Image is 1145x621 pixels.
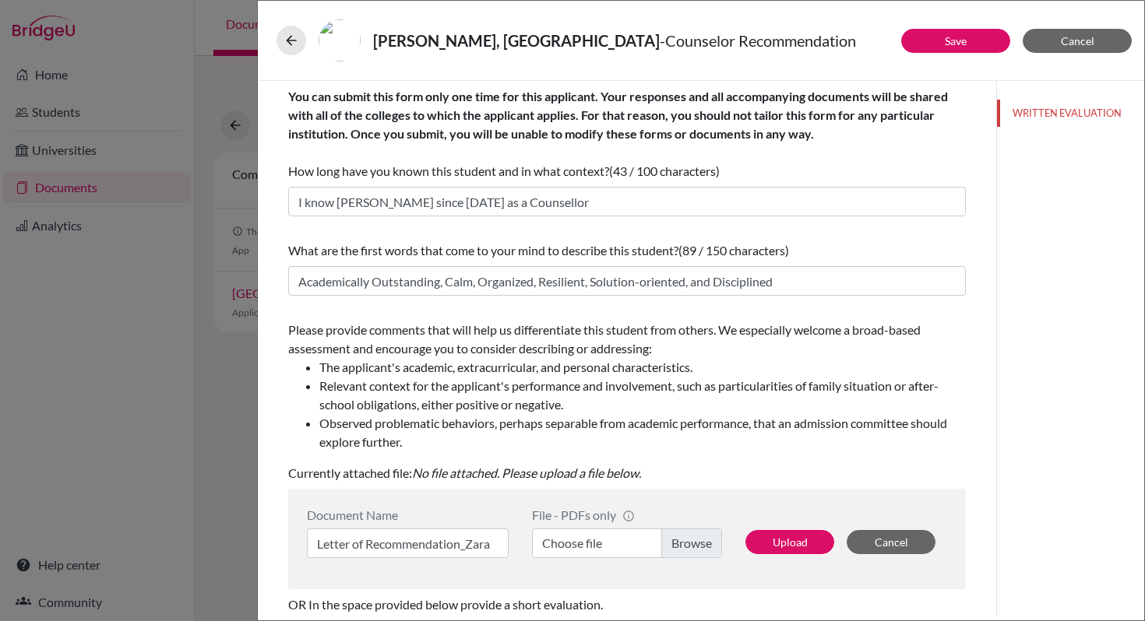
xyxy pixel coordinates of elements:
[288,89,948,141] b: You can submit this form only one time for this applicant. Your responses and all accompanying do...
[288,314,966,489] div: Currently attached file:
[745,530,834,554] button: Upload
[288,243,678,258] span: What are the first words that come to your mind to describe this student?
[412,465,641,480] i: No file attached. Please upload a file below.
[660,31,856,50] span: - Counselor Recommendation
[319,358,966,377] li: The applicant's academic, extracurricular, and personal characteristics.
[319,414,966,451] li: Observed problematic behaviors, perhaps separable from academic performance, that an admission co...
[678,243,789,258] span: (89 / 150 characters)
[997,100,1144,127] button: WRITTEN EVALUATION
[373,31,660,50] strong: [PERSON_NAME], [GEOGRAPHIC_DATA]
[288,597,603,612] span: OR In the space provided below provide a short evaluation.
[288,89,948,178] span: How long have you known this student and in what context?
[847,530,935,554] button: Cancel
[532,507,722,522] div: File - PDFs only
[307,507,509,522] div: Document Name
[609,163,720,178] span: (43 / 100 characters)
[622,510,635,522] span: info
[319,377,966,414] li: Relevant context for the applicant's performance and involvement, such as particularities of fami...
[532,528,722,558] label: Choose file
[288,322,966,451] span: Please provide comments that will help us differentiate this student from others. We especially w...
